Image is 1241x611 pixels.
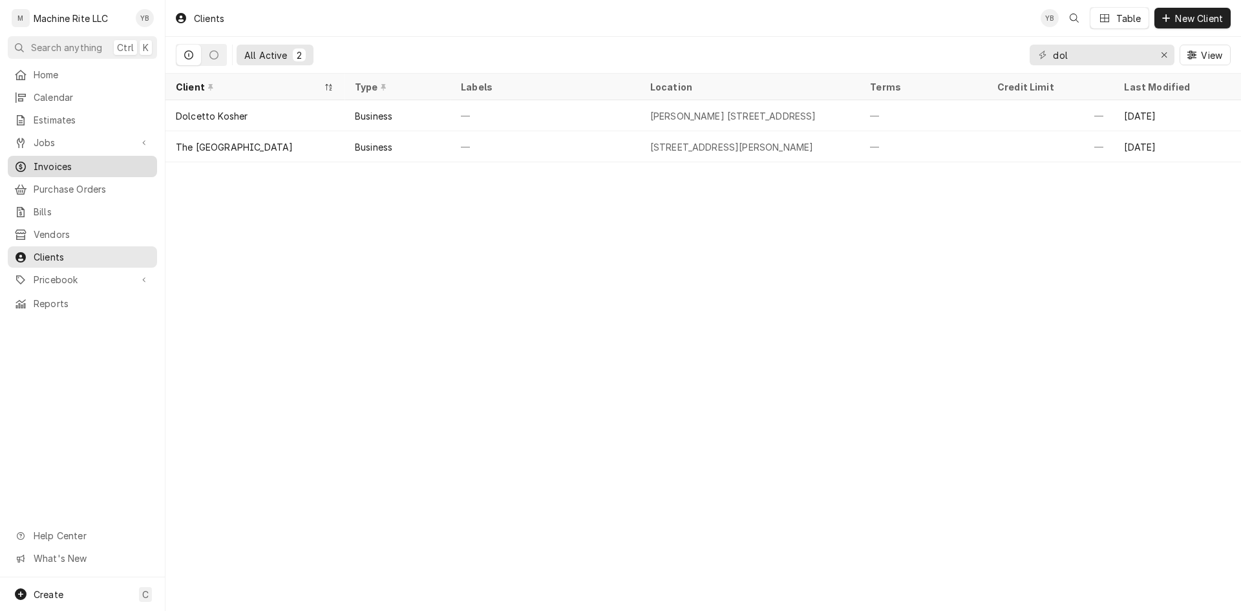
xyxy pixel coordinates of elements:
[1154,45,1174,65] button: Erase input
[461,80,630,94] div: Labels
[1041,9,1059,27] div: Yumy Breuer's Avatar
[1114,100,1241,131] div: [DATE]
[355,109,392,123] div: Business
[176,80,321,94] div: Client
[295,48,303,62] div: 2
[987,100,1114,131] div: —
[1064,8,1085,28] button: Open search
[355,140,392,154] div: Business
[1124,80,1228,94] div: Last Modified
[1116,12,1141,25] div: Table
[1114,131,1241,162] div: [DATE]
[8,293,157,314] a: Reports
[997,80,1101,94] div: Credit Limit
[8,64,157,85] a: Home
[31,41,102,54] span: Search anything
[34,182,151,196] span: Purchase Orders
[1180,45,1231,65] button: View
[143,41,149,54] span: K
[8,548,157,569] a: Go to What's New
[34,205,151,219] span: Bills
[8,132,157,153] a: Go to Jobs
[1154,8,1231,28] button: New Client
[650,109,816,123] div: [PERSON_NAME] [STREET_ADDRESS]
[860,131,987,162] div: —
[8,109,157,131] a: Estimates
[34,113,151,127] span: Estimates
[34,529,149,542] span: Help Center
[8,269,157,290] a: Go to Pricebook
[176,140,293,154] div: The [GEOGRAPHIC_DATA]
[136,9,154,27] div: YB
[860,100,987,131] div: —
[34,589,63,600] span: Create
[987,131,1114,162] div: —
[34,12,109,25] div: Machine Rite LLC
[451,100,640,131] div: —
[1041,9,1059,27] div: YB
[8,87,157,108] a: Calendar
[34,160,151,173] span: Invoices
[1053,45,1150,65] input: Keyword search
[142,588,149,601] span: C
[8,525,157,546] a: Go to Help Center
[34,91,151,104] span: Calendar
[1198,48,1225,62] span: View
[117,41,134,54] span: Ctrl
[34,297,151,310] span: Reports
[34,250,151,264] span: Clients
[8,246,157,268] a: Clients
[34,228,151,241] span: Vendors
[451,131,640,162] div: —
[8,224,157,245] a: Vendors
[136,9,154,27] div: Yumy Breuer's Avatar
[8,178,157,200] a: Purchase Orders
[34,273,131,286] span: Pricebook
[650,140,814,154] div: [STREET_ADDRESS][PERSON_NAME]
[12,9,30,27] div: M
[8,201,157,222] a: Bills
[1172,12,1225,25] span: New Client
[34,136,131,149] span: Jobs
[176,109,248,123] div: Dolcetto Kosher
[355,80,438,94] div: Type
[8,36,157,59] button: Search anythingCtrlK
[650,80,850,94] div: Location
[870,80,974,94] div: Terms
[8,156,157,177] a: Invoices
[34,552,149,565] span: What's New
[244,48,288,62] div: All Active
[34,68,151,81] span: Home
